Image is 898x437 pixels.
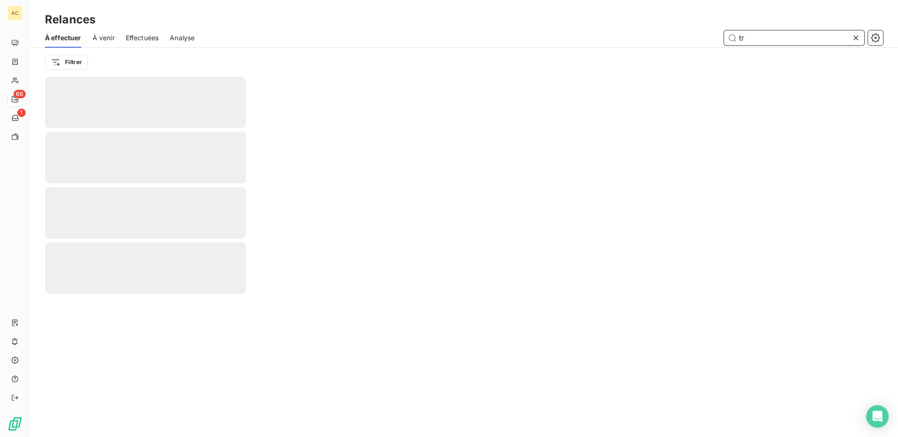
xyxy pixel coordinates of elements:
[14,90,26,98] span: 66
[866,405,889,428] div: Open Intercom Messenger
[45,33,81,43] span: À effectuer
[7,6,22,21] div: AC
[17,109,26,117] span: 1
[93,33,115,43] span: À venir
[170,33,195,43] span: Analyse
[45,11,95,28] h3: Relances
[724,30,864,45] input: Rechercher
[45,55,88,70] button: Filtrer
[7,416,22,431] img: Logo LeanPay
[126,33,159,43] span: Effectuées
